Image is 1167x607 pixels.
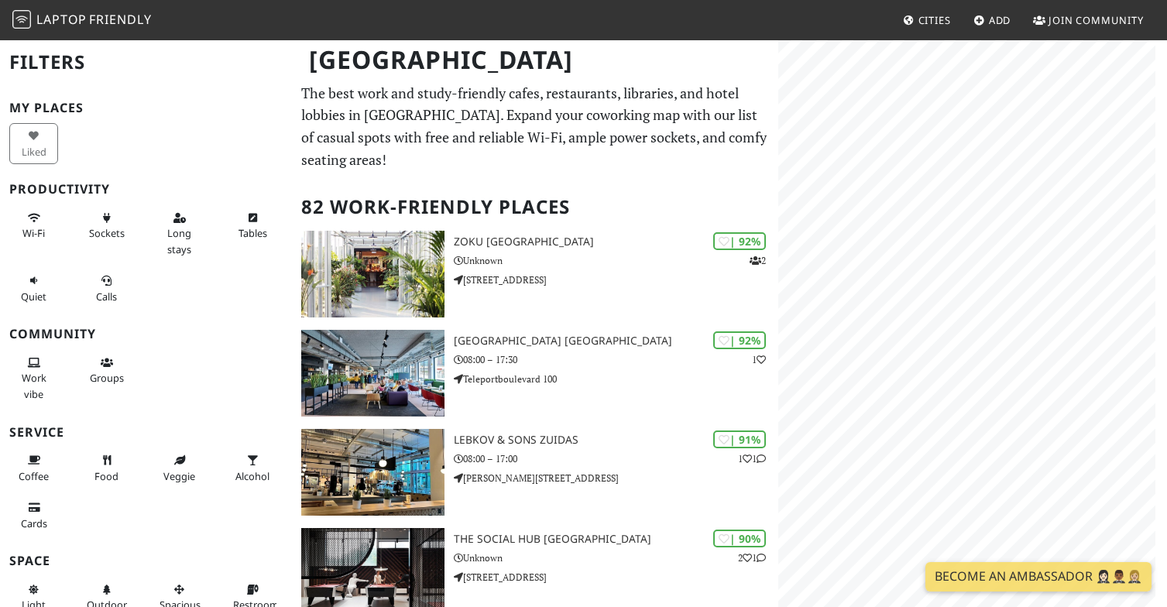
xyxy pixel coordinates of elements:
span: Stable Wi-Fi [22,226,45,240]
p: 2 [750,253,766,268]
button: Wi-Fi [9,205,58,246]
div: | 92% [713,331,766,349]
span: Friendly [89,11,151,28]
span: Add [989,13,1011,27]
a: Zoku Amsterdam | 92% 2 Zoku [GEOGRAPHIC_DATA] Unknown [STREET_ADDRESS] [292,231,778,317]
h3: Space [9,554,283,568]
a: Become an Ambassador 🤵🏻‍♀️🤵🏾‍♂️🤵🏼‍♀️ [925,562,1152,592]
span: Coffee [19,469,49,483]
p: 1 [752,352,766,367]
img: Aristo Meeting Center Amsterdam [301,330,444,417]
button: Alcohol [228,448,277,489]
span: Join Community [1049,13,1144,27]
button: Sockets [82,205,131,246]
h1: [GEOGRAPHIC_DATA] [297,39,775,81]
p: Teleportboulevard 100 [454,372,778,386]
p: Unknown [454,253,778,268]
a: Cities [897,6,957,34]
span: Work-friendly tables [239,226,267,240]
span: Alcohol [235,469,269,483]
p: [PERSON_NAME][STREET_ADDRESS] [454,471,778,485]
span: Quiet [21,290,46,303]
p: Unknown [454,550,778,565]
button: Work vibe [9,350,58,406]
span: Laptop [36,11,87,28]
div: | 90% [713,530,766,547]
button: Food [82,448,131,489]
p: [STREET_ADDRESS] [454,273,778,287]
p: The best work and study-friendly cafes, restaurants, libraries, and hotel lobbies in [GEOGRAPHIC_... [301,82,769,171]
p: 08:00 – 17:30 [454,352,778,367]
button: Long stays [155,205,204,262]
h3: Zoku [GEOGRAPHIC_DATA] [454,235,778,249]
h3: Community [9,327,283,341]
span: Food [94,469,118,483]
span: Video/audio calls [96,290,117,303]
p: 1 1 [738,451,766,466]
button: Calls [82,268,131,309]
a: Join Community [1027,6,1150,34]
h3: The Social Hub [GEOGRAPHIC_DATA] [454,533,778,546]
h3: Lebkov & Sons Zuidas [454,434,778,447]
button: Veggie [155,448,204,489]
h3: My Places [9,101,283,115]
h3: Productivity [9,182,283,197]
h2: 82 Work-Friendly Places [301,183,769,231]
span: Power sockets [89,226,125,240]
h2: Filters [9,39,283,86]
img: Zoku Amsterdam [301,231,444,317]
span: Long stays [167,226,191,255]
h3: [GEOGRAPHIC_DATA] [GEOGRAPHIC_DATA] [454,334,778,348]
button: Quiet [9,268,58,309]
p: 08:00 – 17:00 [454,451,778,466]
h3: Service [9,425,283,440]
span: People working [22,371,46,400]
a: Add [967,6,1018,34]
p: [STREET_ADDRESS] [454,570,778,585]
span: Cities [918,13,951,27]
span: Credit cards [21,516,47,530]
p: 2 1 [738,550,766,565]
div: | 91% [713,430,766,448]
button: Cards [9,495,58,536]
button: Groups [82,350,131,391]
button: Coffee [9,448,58,489]
span: Group tables [90,371,124,385]
a: LaptopFriendly LaptopFriendly [12,7,152,34]
div: | 92% [713,232,766,250]
span: Veggie [163,469,195,483]
a: Aristo Meeting Center Amsterdam | 92% 1 [GEOGRAPHIC_DATA] [GEOGRAPHIC_DATA] 08:00 – 17:30 Telepor... [292,330,778,417]
img: Lebkov & Sons Zuidas [301,429,444,516]
img: LaptopFriendly [12,10,31,29]
button: Tables [228,205,277,246]
a: Lebkov & Sons Zuidas | 91% 11 Lebkov & Sons Zuidas 08:00 – 17:00 [PERSON_NAME][STREET_ADDRESS] [292,429,778,516]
